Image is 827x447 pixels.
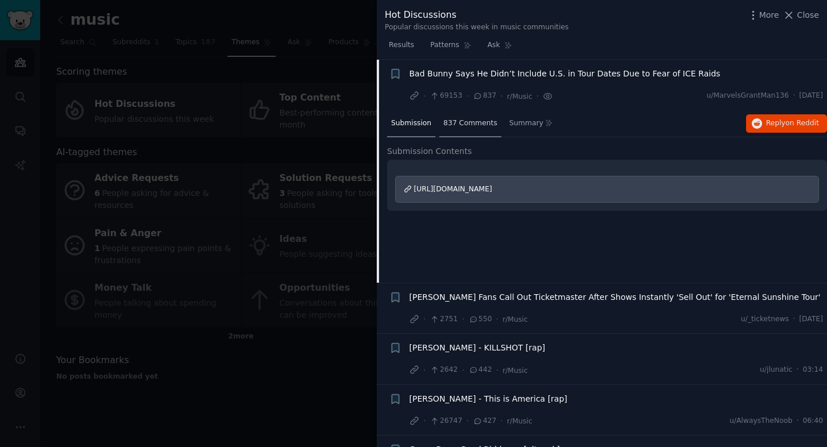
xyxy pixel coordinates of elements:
span: · [797,416,799,426]
a: [PERSON_NAME] - This is America [rap] [409,393,567,405]
span: More [759,9,779,21]
span: · [423,313,426,325]
div: Popular discussions this week in music communities [385,22,569,33]
a: Ask [484,36,516,60]
span: 26747 [430,416,462,426]
span: · [466,90,469,102]
span: · [496,313,498,325]
span: 69153 [430,91,462,101]
span: · [423,364,426,376]
span: · [500,415,503,427]
span: 06:40 [803,416,823,426]
span: Submission [391,118,431,129]
span: Close [797,9,819,21]
span: · [462,313,464,325]
a: [PERSON_NAME] - KILLSHOT [rap] [409,342,546,354]
span: 550 [469,314,492,325]
span: · [423,415,426,427]
span: · [797,365,799,375]
span: · [462,364,464,376]
span: r/Music [503,367,528,375]
span: r/Music [503,315,528,323]
span: r/Music [507,93,532,101]
span: 837 [473,91,496,101]
span: 03:14 [803,365,823,375]
span: · [466,415,469,427]
a: [PERSON_NAME] Fans Call Out Ticketmaster After Shows Instantly 'Sell Out' for 'Eternal Sunshine T... [409,291,821,303]
span: Ask [488,40,500,51]
span: [URL][DOMAIN_NAME] [414,185,492,193]
button: Close [783,9,819,21]
span: Patterns [430,40,459,51]
span: 837 Comments [443,118,497,129]
span: · [500,90,503,102]
span: Submission Contents [387,145,472,157]
span: u/_ticketnews [741,314,789,325]
button: More [747,9,779,21]
span: r/Music [507,417,532,425]
span: 427 [473,416,496,426]
span: [DATE] [799,314,823,325]
a: Results [385,36,418,60]
span: u/jlunatic [760,365,793,375]
span: 2751 [430,314,458,325]
span: · [423,90,426,102]
div: Hot Discussions [385,8,569,22]
span: Reply [766,118,819,129]
span: 442 [469,365,492,375]
a: Bad Bunny Says He Didn’t Include U.S. in Tour Dates Due to Fear of ICE Raids [409,68,721,80]
span: on Reddit [786,119,819,127]
span: · [496,364,498,376]
span: · [793,314,795,325]
span: Summary [509,118,543,129]
span: 2642 [430,365,458,375]
span: [DATE] [799,91,823,101]
span: · [536,90,539,102]
a: [URL][DOMAIN_NAME] [395,176,819,203]
span: u/MarvelsGrantMan136 [706,91,789,101]
span: u/AlwaysTheNoob [729,416,793,426]
span: Results [389,40,414,51]
button: Replyon Reddit [746,114,827,133]
a: Patterns [426,36,475,60]
span: · [793,91,795,101]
